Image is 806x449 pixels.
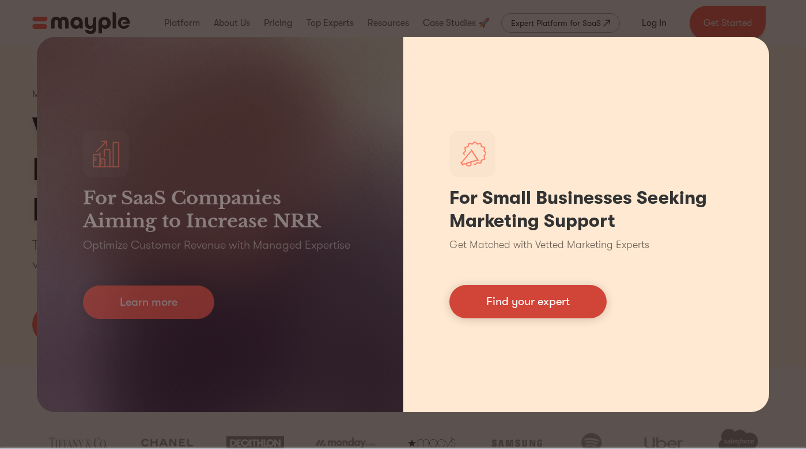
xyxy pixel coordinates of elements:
[449,187,724,233] h1: For Small Businesses Seeking Marketing Support
[83,187,357,233] h3: For SaaS Companies Aiming to Increase NRR
[83,286,214,319] a: Learn more
[449,285,607,318] a: Find your expert
[449,237,649,253] p: Get Matched with Vetted Marketing Experts
[83,237,350,253] p: Optimize Customer Revenue with Managed Expertise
